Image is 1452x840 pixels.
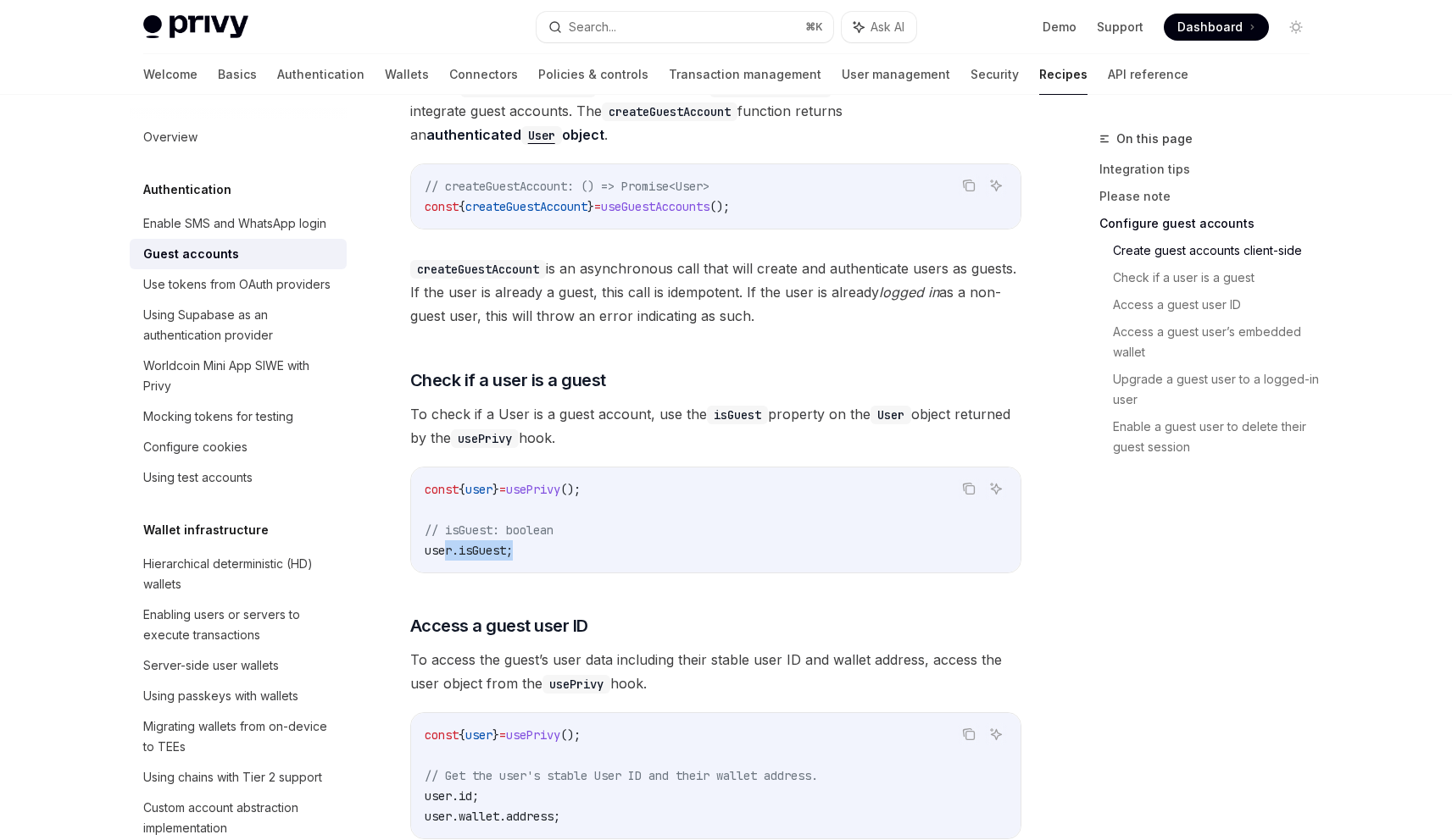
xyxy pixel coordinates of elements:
div: Using passkeys with wallets [143,686,298,706]
div: Hierarchical deterministic (HD) wallets [143,554,337,594]
span: const [425,482,459,497]
a: Configure cookies [130,432,347,462]
div: Enable SMS and WhatsApp login [143,213,326,234]
button: Ask AI [985,174,1007,196]
div: Overview [143,127,197,147]
a: Create guest accounts client-side [1113,237,1323,264]
code: User [521,126,562,145]
button: Ask AI [985,723,1007,745]
span: Dashboard [1177,19,1243,36]
a: Enable a guest user to delete their guest session [1113,413,1323,461]
a: Configure guest accounts [1099,210,1323,237]
span: (); [709,199,730,214]
span: createGuestAccount [465,199,587,214]
a: Enabling users or servers to execute transactions [130,600,347,650]
span: user [425,809,452,824]
a: Authentication [277,54,364,95]
a: Wallets [385,54,429,95]
span: } [492,482,499,497]
span: is an asynchronous call that will create and authenticate users as guests. If the user is already... [410,257,1021,328]
span: = [594,199,601,214]
div: Guest accounts [143,244,239,264]
a: Overview [130,122,347,152]
span: (); [560,727,581,743]
a: Please note [1099,183,1323,210]
span: // createGuestAccount: () => Promise<User> [425,179,709,194]
div: Using test accounts [143,467,253,488]
a: User management [842,54,950,95]
span: user [425,788,452,804]
code: useGuestAccounts [709,79,832,97]
a: Integration tips [1099,156,1323,183]
button: Ask AI [985,478,1007,500]
span: const [425,727,459,743]
code: usePrivy [542,675,610,694]
em: logged in [879,284,939,301]
a: Recipes [1039,54,1088,95]
a: Use tokens from OAuth providers [130,269,347,300]
a: Connectors [449,54,518,95]
code: createGuestAccount [602,102,737,121]
span: ; [472,788,479,804]
span: = [499,482,506,497]
div: Using Supabase as an authentication provider [143,305,337,345]
a: Access a guest user ID [1113,291,1323,318]
div: Mocking tokens for testing [143,406,293,427]
span: useGuestAccounts [601,199,709,214]
span: const [425,199,459,214]
a: Check if a user is a guest [1113,264,1323,291]
span: // Get the user's stable User ID and their wallet address. [425,768,818,783]
button: Toggle dark mode [1282,14,1310,41]
span: Access a guest user ID [410,614,588,638]
div: Using chains with Tier 2 support [143,767,322,787]
button: Search...⌘K [537,12,833,42]
span: . [452,788,459,804]
code: createGuestAccount [410,260,546,279]
code: isGuest [707,406,768,424]
div: Enabling users or servers to execute transactions [143,605,337,645]
span: { [459,727,465,743]
a: Welcome [143,54,197,95]
a: API reference [1108,54,1188,95]
span: user [465,482,492,497]
button: Ask AI [842,12,916,42]
span: usePrivy [506,727,560,743]
a: Using test accounts [130,462,347,493]
span: To access the guest’s user data including their stable user ID and wallet address, access the use... [410,648,1021,695]
h5: Wallet infrastructure [143,520,269,540]
a: Demo [1043,19,1076,36]
span: user [425,543,452,558]
div: Use tokens from OAuth providers [143,274,331,295]
span: Check if a user is a guest [410,368,606,392]
span: usePrivy [506,482,560,497]
button: Copy the contents from the code block [958,478,980,500]
h5: Authentication [143,180,231,200]
span: wallet [459,809,499,824]
a: Upgrade a guest user to a logged-in user [1113,366,1323,413]
span: ⌘ K [805,20,823,34]
a: Hierarchical deterministic (HD) wallets [130,549,347,600]
span: } [492,727,499,743]
div: Migrating wallets from on-device to TEEs [143,716,337,757]
a: Migrating wallets from on-device to TEEs [130,711,347,762]
a: Transaction management [669,54,821,95]
code: User [871,406,911,424]
span: ; [554,809,560,824]
div: Configure cookies [143,437,248,457]
a: Policies & controls [538,54,648,95]
span: Ask AI [871,19,904,36]
div: Custom account abstraction implementation [143,798,337,838]
span: { [459,199,465,214]
code: createGuestAccount [460,79,596,97]
div: Search... [569,17,616,37]
a: Using passkeys with wallets [130,681,347,711]
div: Worldcoin Mini App SIWE with Privy [143,356,337,396]
span: To check if a User is a guest account, use the property on the object returned by the hook. [410,402,1021,450]
span: (); [560,482,581,497]
a: Guest accounts [130,239,347,269]
span: { [459,482,465,497]
code: usePrivy [451,429,519,448]
a: Enable SMS and WhatsApp login [130,208,347,239]
span: isGuest [459,543,506,558]
a: authenticatedUserobject [426,126,604,143]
